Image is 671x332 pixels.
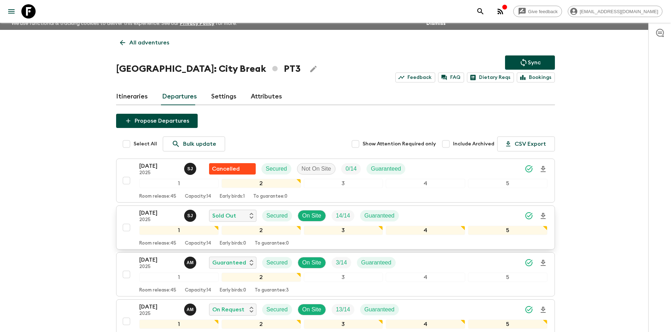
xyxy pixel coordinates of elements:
[139,170,178,176] p: 2025
[255,288,289,293] p: To guarantee: 3
[332,304,354,315] div: Trip Fill
[139,273,219,282] div: 1
[139,264,178,270] p: 2025
[298,257,326,268] div: On Site
[528,58,541,67] p: Sync
[525,258,533,267] svg: Synced Successfully
[163,136,225,151] a: Bulk update
[212,258,246,267] p: Guaranteed
[568,6,662,17] div: [EMAIL_ADDRESS][DOMAIN_NAME]
[251,88,282,105] a: Attributes
[4,4,19,18] button: menu
[302,211,321,220] p: On Site
[386,320,465,329] div: 4
[468,226,547,235] div: 5
[211,88,236,105] a: Settings
[212,165,240,173] p: Cancelled
[262,257,292,268] div: Secured
[364,211,395,220] p: Guaranteed
[116,36,173,50] a: All adventures
[371,165,401,173] p: Guaranteed
[332,210,354,221] div: Trip Fill
[180,21,214,26] a: Privacy Policy
[139,241,176,246] p: Room release: 45
[220,194,245,199] p: Early birds: 1
[139,217,178,223] p: 2025
[386,179,465,188] div: 4
[185,288,211,293] p: Capacity: 14
[162,88,197,105] a: Departures
[332,257,351,268] div: Trip Fill
[341,163,361,175] div: Trip Fill
[184,304,198,316] button: AM
[302,258,321,267] p: On Site
[139,256,178,264] p: [DATE]
[187,260,194,266] p: A M
[134,140,157,148] span: Select All
[468,179,547,188] div: 5
[116,205,555,250] button: [DATE]2025Sónia JustoSold OutSecuredOn SiteTrip FillGuaranteed12345Room release:45Capacity:14Earl...
[302,305,321,314] p: On Site
[209,163,256,175] div: Flash Pack cancellation
[306,62,321,76] button: Edit Adventure Title
[187,213,193,219] p: S J
[139,194,176,199] p: Room release: 45
[395,73,435,82] a: Feedback
[473,4,488,18] button: search adventures
[116,159,555,203] button: [DATE]2025Sónia JustoFlash Pack cancellationSecuredNot On SiteTrip FillGuaranteed12345Room releas...
[336,305,350,314] p: 13 / 14
[9,17,240,30] p: We use functional & tracking cookies to deliver this experience. See our for more.
[513,6,562,17] a: Give feedback
[304,273,383,282] div: 3
[222,179,301,188] div: 2
[185,194,211,199] p: Capacity: 14
[184,210,198,222] button: SJ
[220,288,246,293] p: Early birds: 0
[304,226,383,235] div: 3
[212,211,236,220] p: Sold Out
[361,258,391,267] p: Guaranteed
[184,212,198,218] span: Sónia Justo
[304,179,383,188] div: 3
[266,211,288,220] p: Secured
[505,55,555,70] button: Sync adventure departures to the booking engine
[525,165,533,173] svg: Synced Successfully
[468,273,547,282] div: 5
[184,306,198,311] span: Ana Margarida Moura
[525,211,533,220] svg: Synced Successfully
[539,306,547,314] svg: Download Onboarding
[183,140,216,148] p: Bulk update
[139,320,219,329] div: 1
[298,304,326,315] div: On Site
[304,320,383,329] div: 3
[438,73,464,82] a: FAQ
[212,305,244,314] p: On Request
[139,302,178,311] p: [DATE]
[187,166,193,172] p: S J
[139,226,219,235] div: 1
[184,259,198,264] span: Ana Margarida Moura
[302,165,331,173] p: Not On Site
[298,210,326,221] div: On Site
[468,320,547,329] div: 5
[266,165,287,173] p: Secured
[139,288,176,293] p: Room release: 45
[525,305,533,314] svg: Synced Successfully
[185,241,211,246] p: Capacity: 14
[222,320,301,329] div: 2
[139,179,219,188] div: 1
[184,165,198,171] span: Sónia Justo
[364,305,395,314] p: Guaranteed
[524,9,562,14] span: Give feedback
[184,163,198,175] button: SJ
[539,212,547,220] svg: Download Onboarding
[266,258,288,267] p: Secured
[386,273,465,282] div: 4
[386,226,465,235] div: 4
[139,311,178,317] p: 2025
[539,165,547,173] svg: Download Onboarding
[262,210,292,221] div: Secured
[139,162,178,170] p: [DATE]
[576,9,662,14] span: [EMAIL_ADDRESS][DOMAIN_NAME]
[517,73,555,82] a: Bookings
